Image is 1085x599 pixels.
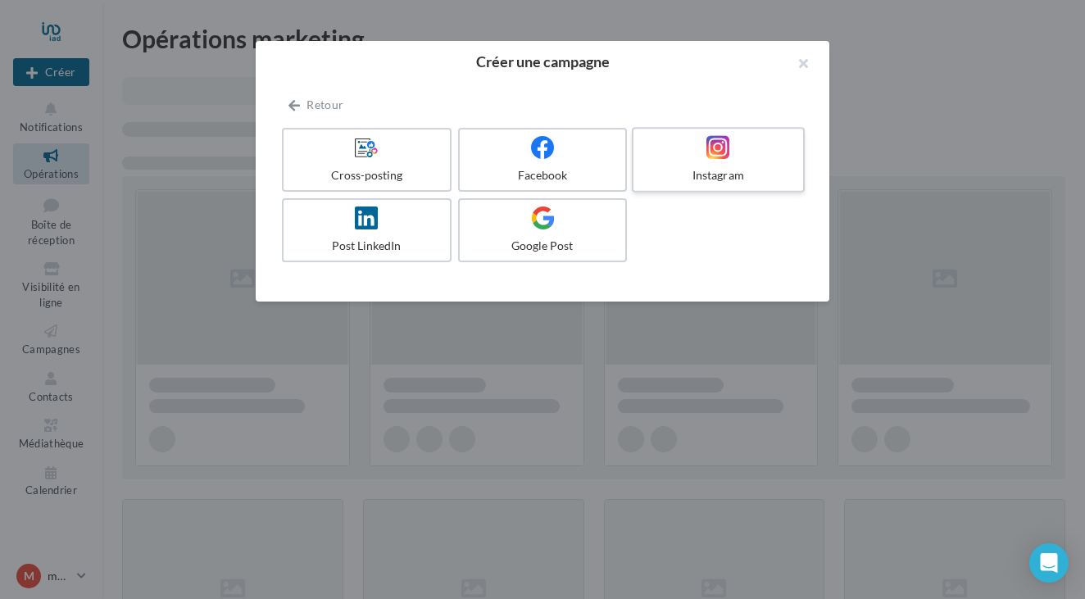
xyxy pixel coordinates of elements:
[466,238,620,254] div: Google Post
[640,167,796,184] div: Instagram
[1029,543,1069,583] div: Open Intercom Messenger
[290,238,443,254] div: Post LinkedIn
[282,54,803,69] h2: Créer une campagne
[290,167,443,184] div: Cross-posting
[466,167,620,184] div: Facebook
[282,95,350,115] button: Retour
